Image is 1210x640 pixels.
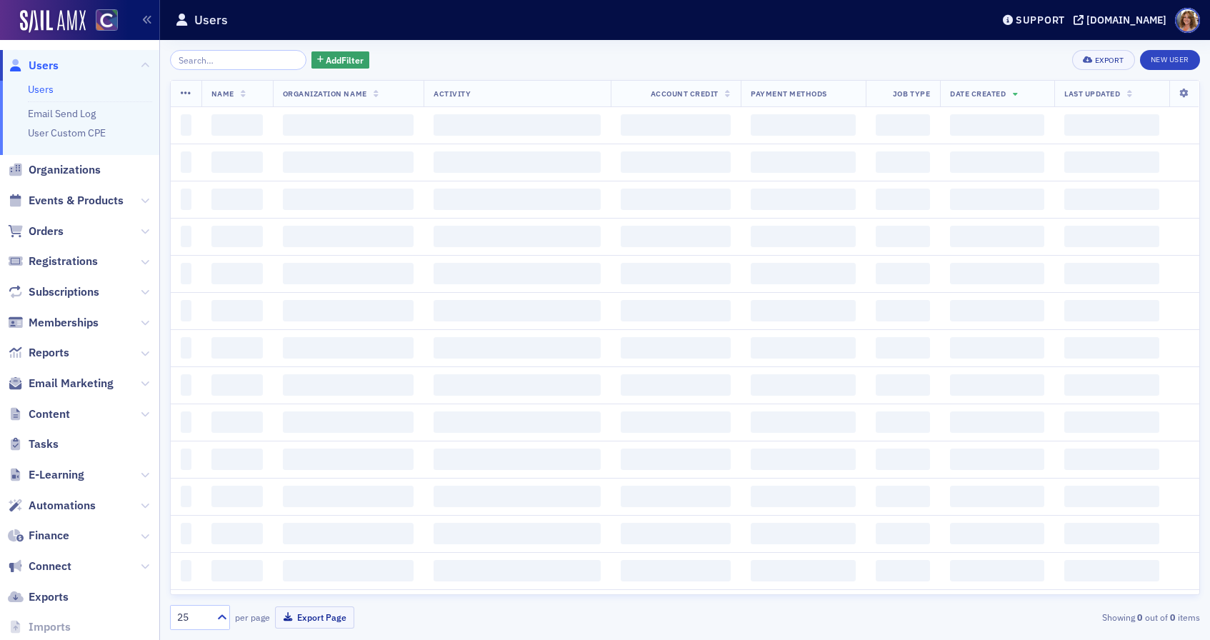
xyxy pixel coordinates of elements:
[434,449,601,470] span: ‌
[211,114,263,136] span: ‌
[29,58,59,74] span: Users
[194,11,228,29] h1: Users
[876,226,930,247] span: ‌
[8,528,69,544] a: Finance
[1064,89,1120,99] span: Last Updated
[8,58,59,74] a: Users
[876,189,930,210] span: ‌
[866,611,1200,624] div: Showing out of items
[211,411,263,433] span: ‌
[211,337,263,359] span: ‌
[434,89,471,99] span: Activity
[621,411,731,433] span: ‌
[283,374,414,396] span: ‌
[751,374,856,396] span: ‌
[211,226,263,247] span: ‌
[211,300,263,321] span: ‌
[950,449,1044,470] span: ‌
[1086,14,1166,26] div: [DOMAIN_NAME]
[28,83,54,96] a: Users
[1064,411,1159,433] span: ‌
[1064,189,1159,210] span: ‌
[29,376,114,391] span: Email Marketing
[950,411,1044,433] span: ‌
[20,10,86,33] img: SailAMX
[181,411,191,433] span: ‌
[181,151,191,173] span: ‌
[211,189,263,210] span: ‌
[283,89,367,99] span: Organization Name
[434,300,601,321] span: ‌
[876,411,930,433] span: ‌
[950,151,1044,173] span: ‌
[8,193,124,209] a: Events & Products
[621,449,731,470] span: ‌
[29,162,101,178] span: Organizations
[181,189,191,210] span: ‌
[211,151,263,173] span: ‌
[751,560,856,581] span: ‌
[434,189,601,210] span: ‌
[876,523,930,544] span: ‌
[29,284,99,300] span: Subscriptions
[211,486,263,507] span: ‌
[751,89,827,99] span: Payment Methods
[29,498,96,514] span: Automations
[621,189,731,210] span: ‌
[434,263,601,284] span: ‌
[181,226,191,247] span: ‌
[29,467,84,483] span: E-Learning
[8,406,70,422] a: Content
[29,559,71,574] span: Connect
[283,560,414,581] span: ‌
[621,151,731,173] span: ‌
[211,560,263,581] span: ‌
[283,337,414,359] span: ‌
[29,436,59,452] span: Tasks
[235,611,270,624] label: per page
[211,523,263,544] span: ‌
[28,126,106,139] a: User Custom CPE
[876,486,930,507] span: ‌
[950,374,1044,396] span: ‌
[751,189,856,210] span: ‌
[8,284,99,300] a: Subscriptions
[211,374,263,396] span: ‌
[29,254,98,269] span: Registrations
[211,263,263,284] span: ‌
[8,436,59,452] a: Tasks
[29,224,64,239] span: Orders
[1064,226,1159,247] span: ‌
[181,263,191,284] span: ‌
[283,411,414,433] span: ‌
[181,300,191,321] span: ‌
[1064,263,1159,284] span: ‌
[326,54,364,66] span: Add Filter
[1175,8,1200,33] span: Profile
[434,523,601,544] span: ‌
[181,337,191,359] span: ‌
[434,486,601,507] span: ‌
[211,449,263,470] span: ‌
[1064,337,1159,359] span: ‌
[29,589,69,605] span: Exports
[283,114,414,136] span: ‌
[1064,374,1159,396] span: ‌
[621,523,731,544] span: ‌
[1064,449,1159,470] span: ‌
[1064,523,1159,544] span: ‌
[8,467,84,483] a: E-Learning
[434,374,601,396] span: ‌
[8,559,71,574] a: Connect
[181,374,191,396] span: ‌
[621,300,731,321] span: ‌
[950,263,1044,284] span: ‌
[751,226,856,247] span: ‌
[950,337,1044,359] span: ‌
[1064,300,1159,321] span: ‌
[1074,15,1171,25] button: [DOMAIN_NAME]
[434,114,601,136] span: ‌
[283,263,414,284] span: ‌
[950,226,1044,247] span: ‌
